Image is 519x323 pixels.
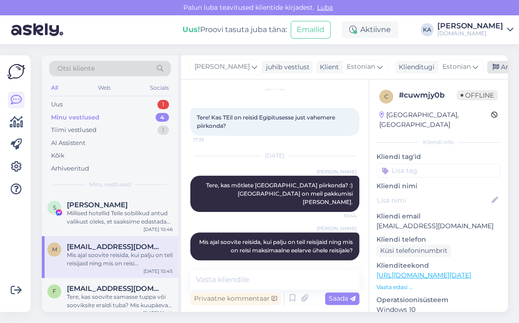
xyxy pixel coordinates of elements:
div: Proovi tasuta juba täna: [182,24,287,35]
p: Windows 10 [376,305,500,315]
div: [GEOGRAPHIC_DATA], [GEOGRAPHIC_DATA] [379,110,491,130]
div: [DATE] 10:44 [143,310,173,316]
img: Askly Logo [7,63,25,80]
div: Mis ajal soovite reisida, kui palju on teil reisijaid ning mis on reisi maksimaalne eelarve ühele... [67,251,173,268]
span: 10:44 [322,212,357,219]
div: [DATE] 10:46 [143,226,173,233]
span: c [384,93,389,100]
p: Kliendi nimi [376,181,500,191]
span: f [52,288,56,295]
p: Kliendi email [376,211,500,221]
div: juhib vestlust [262,62,310,72]
div: [PERSON_NAME] [437,22,503,30]
p: Vaata edasi ... [376,283,500,291]
span: Tere! Kas TEil on reisid Egipitusesse just vahemere piirkonda? [197,114,337,129]
div: AI Assistent [51,138,85,148]
span: Minu vestlused [89,180,131,189]
span: frankosula@gmail.com [67,284,163,293]
div: 1 [157,125,169,135]
div: Socials [148,82,171,94]
span: Luba [314,3,336,12]
div: Tiimi vestlused [51,125,97,135]
div: Arhiveeritud [51,164,89,173]
p: [EMAIL_ADDRESS][DOMAIN_NAME] [376,221,500,231]
div: KA [421,23,434,36]
span: maryake@mail.ru [67,243,163,251]
span: m [52,246,57,253]
a: [PERSON_NAME][DOMAIN_NAME] [437,22,513,37]
div: 4 [156,113,169,122]
span: Tere, kas mõtlete [GEOGRAPHIC_DATA] piirkonda? :) [GEOGRAPHIC_DATA] on meil pakkumisi [PERSON_NAME]. [206,182,354,205]
div: Minu vestlused [51,113,99,122]
b: Uus! [182,25,200,34]
span: 17:35 [193,136,228,143]
div: Privaatne kommentaar [190,292,281,305]
div: Web [96,82,112,94]
span: Estonian [442,62,471,72]
span: S [53,204,56,211]
span: [PERSON_NAME] [317,225,357,232]
div: All [49,82,60,94]
span: Estonian [347,62,375,72]
span: 10:45 [322,261,357,268]
input: Lisa nimi [377,195,490,205]
div: [DATE] [190,152,359,160]
div: Tere, kas soovite samasse tuppa või sooviksite eraldi tuba? Mis kuupäeval toimub väljumine, et sa... [67,293,173,310]
input: Lisa tag [376,164,500,178]
div: Uus [51,100,63,109]
span: Otsi kliente [58,64,95,73]
p: Kliendi tag'id [376,152,500,162]
button: Emailid [291,21,331,39]
div: Kõik [51,151,65,160]
div: Küsi telefoninumbrit [376,244,451,257]
p: Operatsioonisüsteem [376,295,500,305]
span: Mis ajal soovite reisida, kui palju on teil reisijaid ning mis on reisi maksimaalne eelarve ühele... [199,238,354,254]
span: Siiri Jänes [67,201,128,209]
span: Saada [329,294,356,303]
span: [PERSON_NAME] [195,62,250,72]
a: [URL][DOMAIN_NAME][DATE] [376,271,471,279]
div: [DOMAIN_NAME] [437,30,503,37]
p: Klienditeekond [376,261,500,270]
span: Offline [457,90,498,100]
div: Aktiivne [342,21,398,38]
div: Klient [316,62,339,72]
p: Kliendi telefon [376,235,500,244]
div: Klienditugi [395,62,435,72]
div: Kliendi info [376,138,500,146]
div: Millised hotellid Teile sobilikud antud valikust oleks, et saaksime edastada hinnad reisides mais... [67,209,173,226]
div: [DATE] 10:45 [143,268,173,275]
div: # cuwmjy0b [399,90,457,101]
div: 1 [157,100,169,109]
span: [PERSON_NAME] [317,168,357,175]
